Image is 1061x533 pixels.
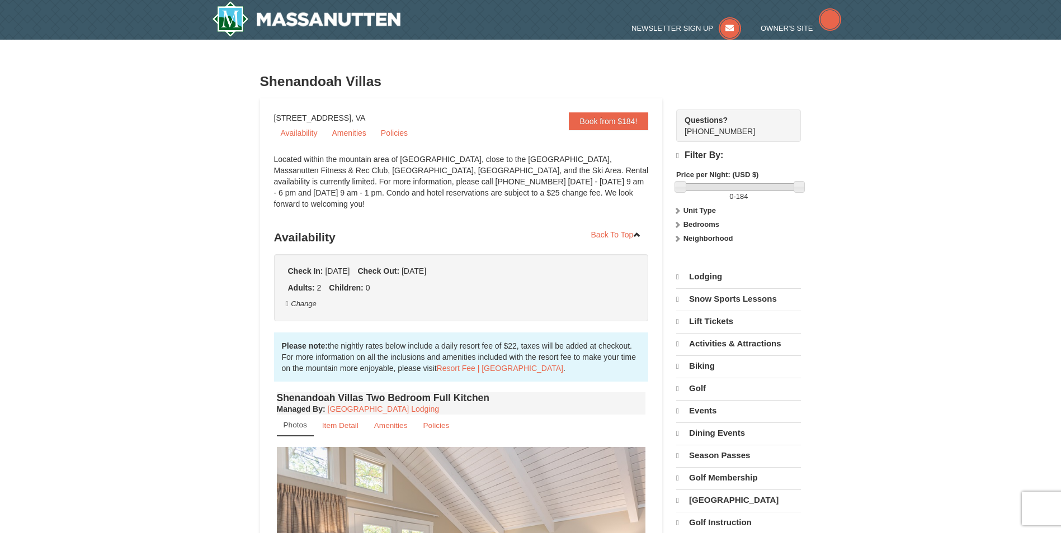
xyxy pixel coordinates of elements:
a: Back To Top [584,226,649,243]
img: Massanutten Resort Logo [212,1,401,37]
a: Item Detail [315,415,366,436]
span: Owner's Site [761,24,813,32]
a: Amenities [367,415,415,436]
label: - [676,191,801,202]
a: Dining Events [676,422,801,444]
span: 184 [736,192,748,201]
strong: Unit Type [683,206,716,215]
a: [GEOGRAPHIC_DATA] [676,489,801,511]
span: [DATE] [402,266,426,275]
a: Book from $184! [569,112,649,130]
a: Golf Membership [676,467,801,488]
h4: Shenandoah Villas Two Bedroom Full Kitchen [277,392,646,403]
span: Managed By [277,404,323,413]
h4: Filter By: [676,150,801,161]
a: Massanutten Resort [212,1,401,37]
span: [DATE] [325,266,350,275]
a: Owner's Site [761,24,841,32]
span: Newsletter Sign Up [631,24,713,32]
h3: Availability [274,226,649,249]
div: Located within the mountain area of [GEOGRAPHIC_DATA], close to the [GEOGRAPHIC_DATA], Massanutte... [274,154,649,221]
small: Amenities [374,421,408,430]
a: Policies [374,125,414,141]
a: Lodging [676,266,801,287]
a: Policies [416,415,456,436]
div: the nightly rates below include a daily resort fee of $22, taxes will be added at checkout. For m... [274,332,649,382]
a: Activities & Attractions [676,333,801,354]
a: Amenities [325,125,372,141]
strong: Check Out: [357,266,399,275]
strong: Bedrooms [683,220,719,229]
a: Resort Fee | [GEOGRAPHIC_DATA] [437,364,563,373]
h3: Shenandoah Villas [260,70,801,93]
a: Lift Tickets [676,311,801,332]
a: Events [676,400,801,421]
a: Snow Sports Lessons [676,288,801,310]
strong: Questions? [685,116,728,125]
a: Availability [274,125,324,141]
strong: Check In: [288,266,323,275]
strong: : [277,404,326,413]
small: Photos [284,421,307,429]
a: Photos [277,415,314,436]
span: 2 [317,283,322,292]
small: Policies [423,421,449,430]
a: [GEOGRAPHIC_DATA] Lodging [328,404,439,413]
a: Golf [676,378,801,399]
small: Item Detail [322,421,359,430]
span: 0 [366,283,370,292]
a: Golf Instruction [676,512,801,533]
strong: Price per Night: (USD $) [676,170,758,179]
strong: Neighborhood [683,234,733,242]
strong: Please note: [282,341,328,350]
a: Biking [676,355,801,377]
span: [PHONE_NUMBER] [685,115,781,136]
button: Change [285,298,317,310]
a: Newsletter Sign Up [631,24,741,32]
span: 0 [729,192,733,201]
strong: Children: [329,283,363,292]
strong: Adults: [288,283,315,292]
a: Season Passes [676,445,801,466]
